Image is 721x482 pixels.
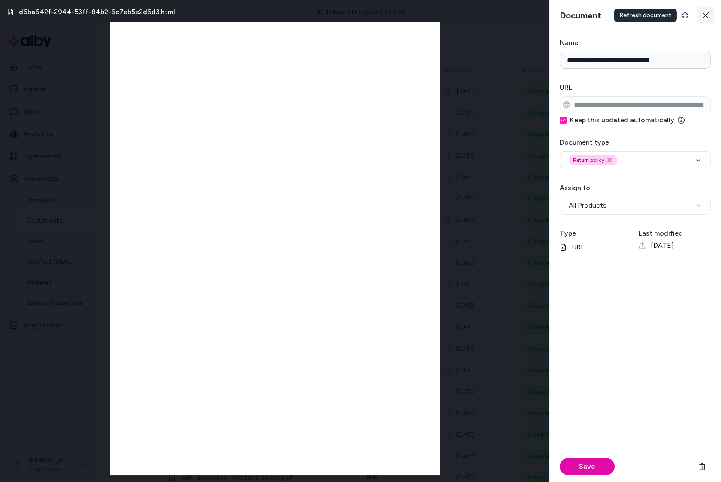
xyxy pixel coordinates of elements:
[570,117,685,124] label: Keep this updated automatically
[560,137,711,148] h3: Document type
[569,155,617,165] div: Return policy
[560,242,632,252] p: URL
[569,200,606,211] span: All Products
[560,151,711,169] button: Return policyRemove return_policy option
[560,228,632,239] h3: Type
[651,240,674,251] span: [DATE]
[560,38,711,48] h3: Name
[639,228,711,239] h3: Last modified
[560,458,615,475] button: Save
[676,7,694,24] button: Refresh
[614,9,677,22] div: Refresh document
[606,157,613,164] button: Remove return_policy option
[560,184,590,192] label: Assign to
[560,82,711,93] h3: URL
[556,9,605,21] h3: Document
[19,7,175,17] h3: d6ba642f-2944-53ff-84b2-6c7eb5e2d6d3.html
